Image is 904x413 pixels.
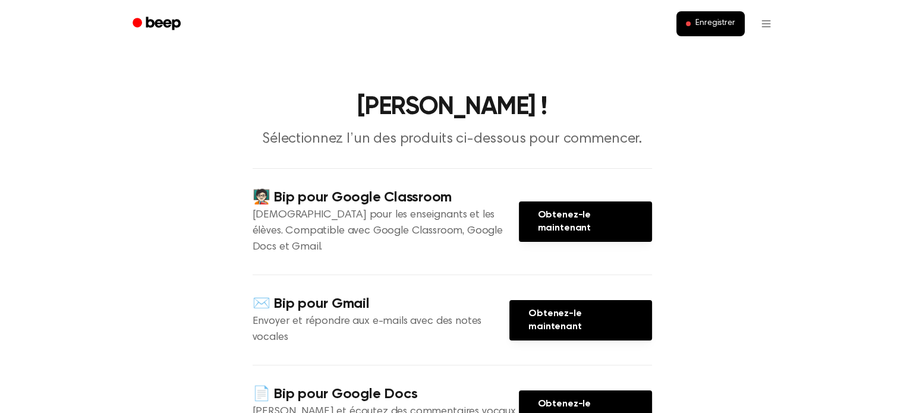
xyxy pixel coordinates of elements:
font: Enregistrer [695,19,735,27]
font: Envoyer et répondre aux e-mails avec des notes vocales [253,316,482,343]
font: 🧑🏻‍🏫 Bip pour Google Classroom [253,190,452,204]
font: Obtenez-le maintenant [538,210,591,233]
font: Sélectionnez l’un des produits ci-dessous pour commencer. [262,132,642,146]
a: Obtenez-le maintenant [519,201,652,242]
a: Obtenez-le maintenant [509,300,651,341]
font: [PERSON_NAME] ! [357,95,547,120]
font: 📄 Bip pour Google Docs [253,387,418,401]
font: ✉️ Bip pour Gmail [253,297,370,311]
font: Obtenez-le maintenant [528,309,581,332]
button: Enregistrer [676,11,744,36]
a: Bip [124,12,191,36]
font: [DEMOGRAPHIC_DATA] pour les enseignants et les élèves. Compatible avec Google Classroom, Google D... [253,210,503,253]
button: Ouvrir le menu [752,10,780,38]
